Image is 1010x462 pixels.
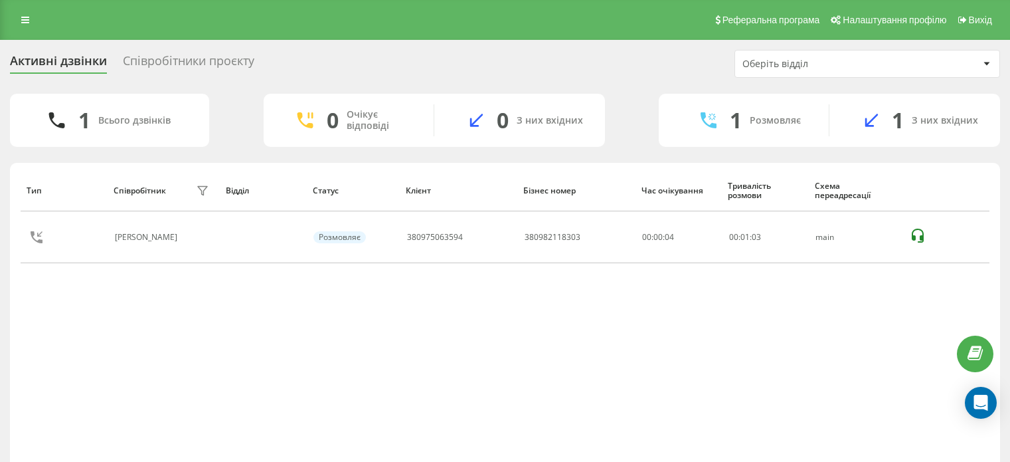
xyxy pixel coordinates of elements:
div: 0 [327,108,339,133]
div: Всього дзвінків [98,115,171,126]
span: Налаштування профілю [843,15,946,25]
div: Розмовляє [313,231,366,243]
div: Бізнес номер [523,186,628,195]
span: Вихід [969,15,992,25]
div: З них вхідних [912,115,978,126]
div: 00:00:04 [642,233,715,242]
div: Очікує відповіді [347,109,414,132]
span: 01 [740,231,750,243]
div: 1 [78,108,90,133]
div: 0 [497,108,509,133]
div: 1 [892,108,904,133]
div: Оберіть відділ [742,58,901,70]
div: [PERSON_NAME] [115,233,181,242]
div: Тривалість розмови [728,181,802,201]
div: Клієнт [406,186,511,195]
span: Реферальна програма [722,15,820,25]
div: Статус [313,186,393,195]
div: Співробітник [114,186,166,195]
div: З них вхідних [517,115,583,126]
span: 00 [729,231,738,243]
div: 380982118303 [525,233,580,242]
div: Open Intercom Messenger [965,387,997,419]
div: Тип [27,186,101,195]
div: Час очікування [641,186,716,195]
div: 380975063594 [407,233,463,242]
div: Активні дзвінки [10,54,107,74]
div: Відділ [226,186,300,195]
div: main [815,233,895,242]
span: 03 [752,231,761,243]
div: Схема переадресації [815,181,896,201]
div: Співробітники проєкту [123,54,254,74]
div: : : [729,233,761,242]
div: 1 [730,108,742,133]
div: Розмовляє [750,115,801,126]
